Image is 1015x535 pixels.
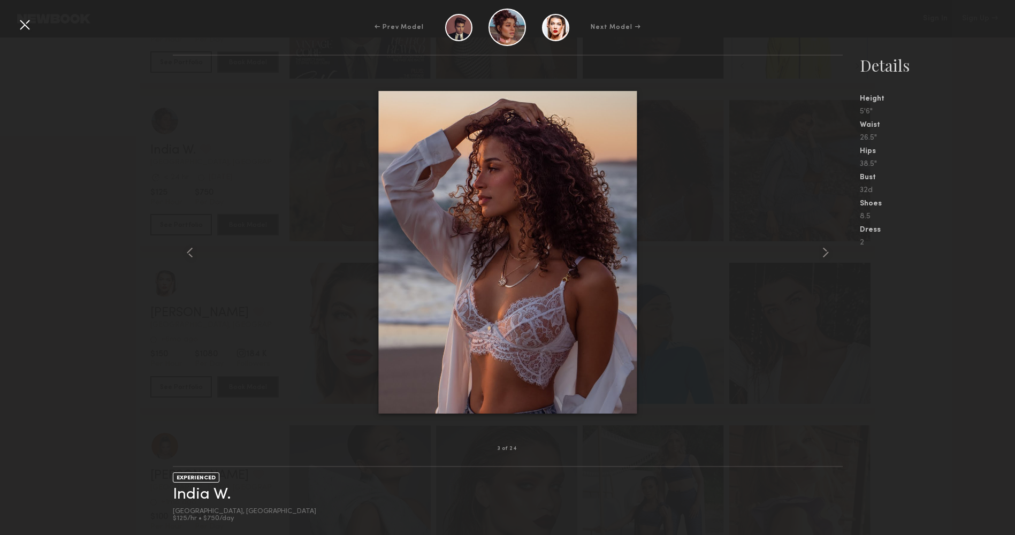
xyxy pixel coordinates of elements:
div: Hips [860,148,1015,155]
div: 26.5" [860,134,1015,142]
div: Height [860,95,1015,103]
div: $125/hr • $750/day [173,515,316,522]
div: EXPERIENCED [173,472,219,483]
div: Waist [860,121,1015,129]
div: 32d [860,187,1015,194]
div: Shoes [860,200,1015,208]
div: Next Model → [591,22,640,32]
div: Details [860,55,1015,76]
div: Dress [860,226,1015,234]
div: 38.5" [860,160,1015,168]
div: ← Prev Model [375,22,424,32]
div: 8.5 [860,213,1015,220]
div: 3 of 24 [498,446,517,452]
div: 5'6" [860,108,1015,116]
a: India W. [173,486,231,503]
div: 2 [860,239,1015,247]
div: [GEOGRAPHIC_DATA], [GEOGRAPHIC_DATA] [173,508,316,515]
div: Bust [860,174,1015,181]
